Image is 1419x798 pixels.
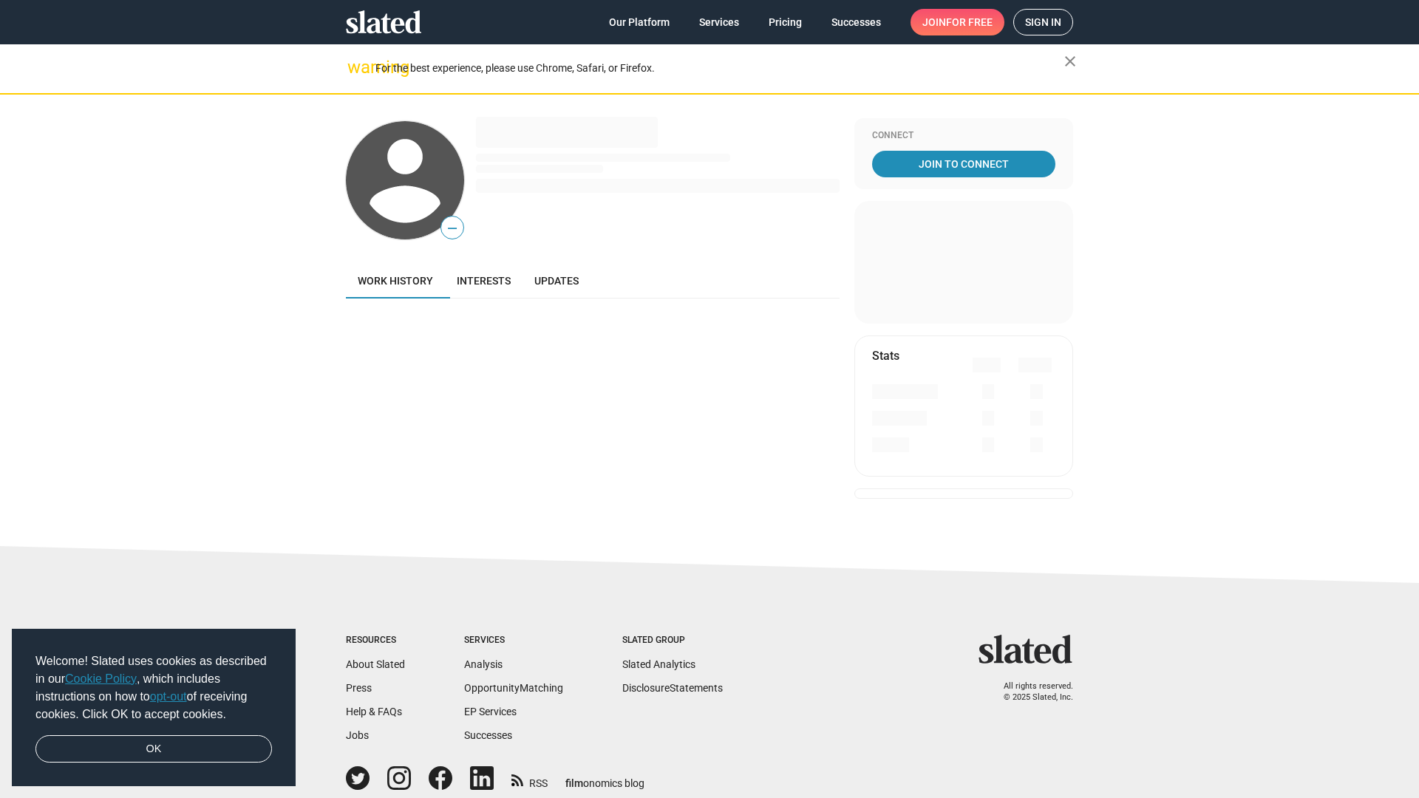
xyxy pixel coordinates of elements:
[346,635,405,647] div: Resources
[464,729,512,741] a: Successes
[1025,10,1061,35] span: Sign in
[687,9,751,35] a: Services
[875,151,1052,177] span: Join To Connect
[441,219,463,238] span: —
[464,682,563,694] a: OpportunityMatching
[12,629,296,787] div: cookieconsent
[346,729,369,741] a: Jobs
[523,263,591,299] a: Updates
[946,9,993,35] span: for free
[911,9,1004,35] a: Joinfor free
[346,658,405,670] a: About Slated
[622,635,723,647] div: Slated Group
[699,9,739,35] span: Services
[1061,52,1079,70] mat-icon: close
[445,263,523,299] a: Interests
[622,658,695,670] a: Slated Analytics
[769,9,802,35] span: Pricing
[375,58,1064,78] div: For the best experience, please use Chrome, Safari, or Firefox.
[464,658,503,670] a: Analysis
[872,151,1055,177] a: Join To Connect
[346,682,372,694] a: Press
[872,130,1055,142] div: Connect
[757,9,814,35] a: Pricing
[534,275,579,287] span: Updates
[150,690,187,703] a: opt-out
[609,9,670,35] span: Our Platform
[346,706,402,717] a: Help & FAQs
[922,9,993,35] span: Join
[511,768,548,791] a: RSS
[346,263,445,299] a: Work history
[622,682,723,694] a: DisclosureStatements
[457,275,511,287] span: Interests
[597,9,681,35] a: Our Platform
[464,635,563,647] div: Services
[464,706,517,717] a: EP Services
[65,672,137,685] a: Cookie Policy
[35,652,272,723] span: Welcome! Slated uses cookies as described in our , which includes instructions on how to of recei...
[35,735,272,763] a: dismiss cookie message
[820,9,893,35] a: Successes
[872,348,899,364] mat-card-title: Stats
[1013,9,1073,35] a: Sign in
[565,777,583,789] span: film
[565,765,644,791] a: filmonomics blog
[988,681,1073,703] p: All rights reserved. © 2025 Slated, Inc.
[347,58,365,76] mat-icon: warning
[358,275,433,287] span: Work history
[831,9,881,35] span: Successes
